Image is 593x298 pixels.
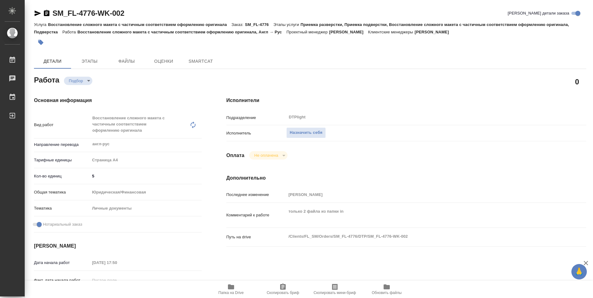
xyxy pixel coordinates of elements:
[574,265,584,278] span: 🙏
[329,30,368,34] p: [PERSON_NAME]
[64,77,92,85] div: Подбор
[286,231,556,242] textarea: /Clients/FL_SM/Orders/SM_FL-4776/DTP/SM_FL-4776-WK-002
[257,281,309,298] button: Скопировать бриф
[309,281,361,298] button: Скопировать мини-бриф
[38,57,67,65] span: Детали
[112,57,141,65] span: Файлы
[286,190,556,199] input: Пустое поле
[205,281,257,298] button: Папка на Drive
[34,10,41,17] button: Скопировать ссылку для ЯМессенджера
[226,234,286,240] p: Путь на drive
[90,187,202,198] div: Юридическая/Финансовая
[232,22,245,27] p: Заказ:
[43,221,82,228] span: Нотариальный заказ
[34,122,90,128] p: Вид работ
[286,206,556,223] textarea: только 2 файла из папки in
[226,130,286,136] p: Исполнитель
[34,97,202,104] h4: Основная информация
[34,157,90,163] p: Тарифные единицы
[53,9,124,17] a: SM_FL-4776-WK-002
[90,155,202,165] div: Страница А4
[78,30,287,34] p: Восстановление сложного макета с частичным соответствием оформлению оригинала, Англ → Рус
[34,22,569,34] p: Приемка разверстки, Приемка подверстки, Восстановление сложного макета с частичным соответствием ...
[34,260,90,266] p: Дата начала работ
[34,142,90,148] p: Направление перевода
[249,151,287,160] div: Подбор
[90,258,144,267] input: Пустое поле
[368,30,415,34] p: Клиентские менеджеры
[34,173,90,179] p: Кол-во единиц
[34,22,48,27] p: Услуга
[48,22,231,27] p: Восстановление сложного макета с частичным соответствием оформлению оригинала
[34,277,90,283] p: Факт. дата начала работ
[290,129,322,136] span: Назначить себя
[372,291,402,295] span: Обновить файлы
[149,57,179,65] span: Оценки
[575,76,579,87] h2: 0
[34,242,202,250] h4: [PERSON_NAME]
[571,264,587,279] button: 🙏
[226,152,245,159] h4: Оплата
[252,153,280,158] button: Не оплачена
[361,281,413,298] button: Обновить файлы
[34,36,48,49] button: Добавить тэг
[508,10,569,16] span: [PERSON_NAME] детали заказа
[218,291,244,295] span: Папка на Drive
[226,212,286,218] p: Комментарий к работе
[414,30,453,34] p: [PERSON_NAME]
[226,192,286,198] p: Последнее изменение
[34,74,59,85] h2: Работа
[273,22,301,27] p: Этапы услуги
[186,57,216,65] span: SmartCat
[67,78,85,83] button: Подбор
[90,276,144,285] input: Пустое поле
[286,30,329,34] p: Проектный менеджер
[267,291,299,295] span: Скопировать бриф
[90,203,202,214] div: Личные документы
[75,57,104,65] span: Этапы
[286,127,326,138] button: Назначить себя
[245,22,273,27] p: SM_FL-4776
[313,291,356,295] span: Скопировать мини-бриф
[226,115,286,121] p: Подразделение
[43,10,50,17] button: Скопировать ссылку
[226,97,586,104] h4: Исполнители
[226,174,586,182] h4: Дополнительно
[34,189,90,195] p: Общая тематика
[90,172,202,181] input: ✎ Введи что-нибудь
[62,30,78,34] p: Работа
[34,205,90,211] p: Тематика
